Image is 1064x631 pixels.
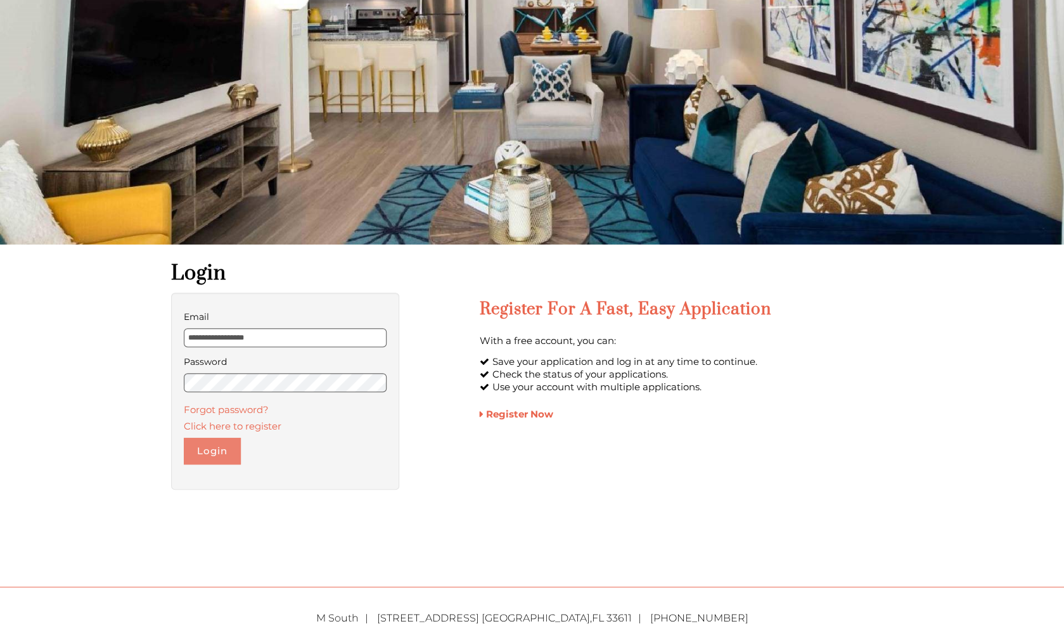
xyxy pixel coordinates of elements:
[184,309,387,325] label: Email
[184,420,281,432] a: Click here to register
[377,612,648,624] span: ,
[184,354,387,370] label: Password
[480,333,894,349] p: With a free account, you can:
[316,612,648,624] a: M South [STREET_ADDRESS] [GEOGRAPHIC_DATA],FL 33611
[480,408,553,420] a: Register Now
[592,612,604,624] span: FL
[184,373,387,392] input: password
[482,612,590,624] span: [GEOGRAPHIC_DATA]
[316,612,375,624] span: M South
[606,612,632,624] span: 33611
[650,612,748,624] a: [PHONE_NUMBER]
[480,368,894,381] li: Check the status of your applications.
[480,299,894,320] h2: Register for a Fast, Easy Application
[377,612,479,624] span: [STREET_ADDRESS]
[480,381,894,393] li: Use your account with multiple applications.
[171,260,894,286] h1: Login
[184,328,387,347] input: email
[480,355,894,368] li: Save your application and log in at any time to continue.
[184,404,269,416] a: Forgot password?
[184,438,241,464] button: Login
